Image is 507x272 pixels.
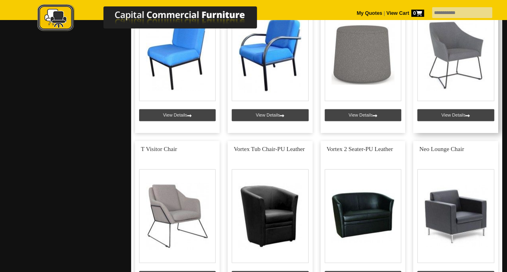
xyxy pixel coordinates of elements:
span: 0 [411,10,424,17]
a: My Quotes [357,10,382,16]
a: Capital Commercial Furniture Logo [15,4,296,36]
img: Capital Commercial Furniture Logo [15,4,296,33]
strong: View Cart [386,10,424,16]
a: View Cart0 [385,10,424,16]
